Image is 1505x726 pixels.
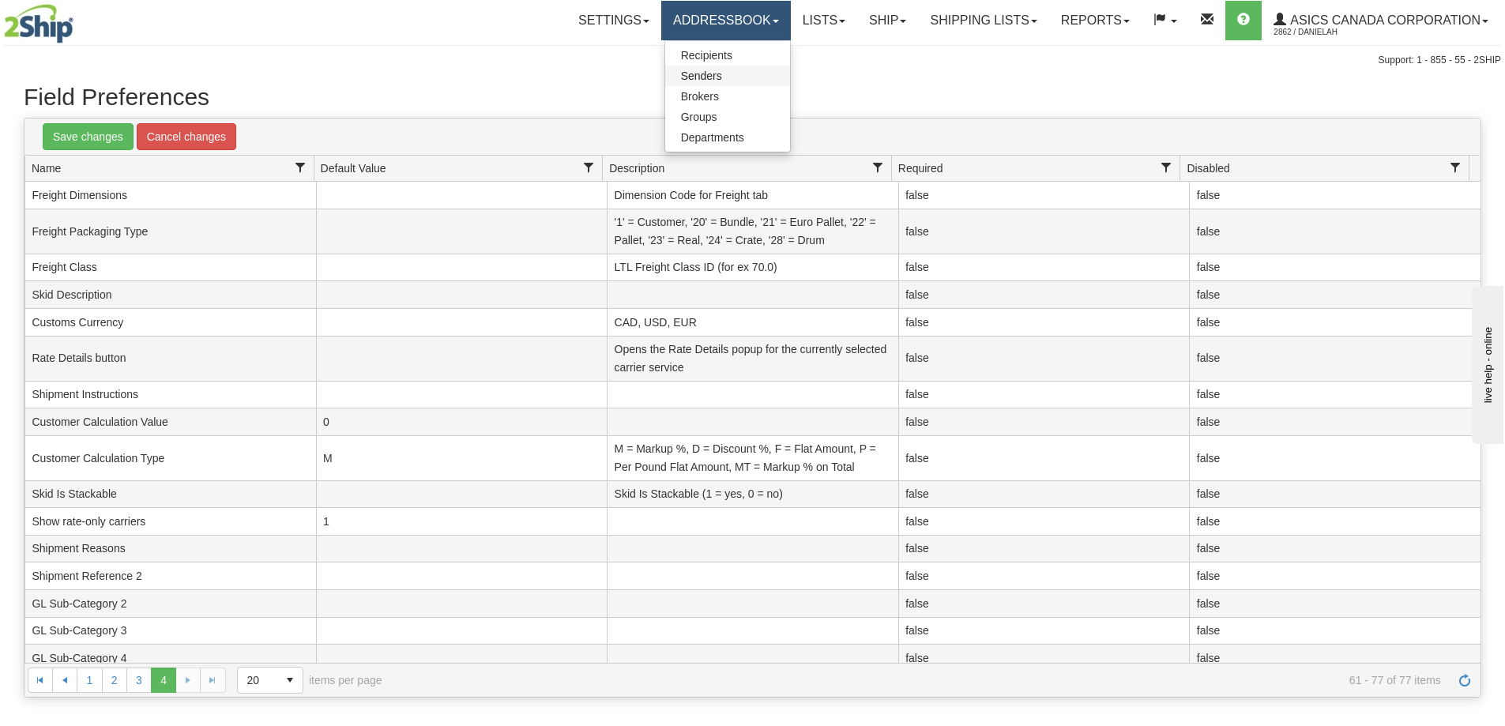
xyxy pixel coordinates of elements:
[918,1,1048,40] a: Shipping lists
[1189,436,1481,481] td: false
[1153,154,1180,181] a: Required filter column settings
[607,309,898,337] td: CAD, USD, EUR
[1189,182,1481,209] td: false
[898,562,1190,590] td: false
[661,1,791,40] a: Addressbook
[665,86,790,107] a: Brokers
[237,667,303,694] span: Page sizes drop down
[24,508,316,536] td: Show rate-only carriers
[24,618,316,645] td: GL Sub-Category 3
[1189,508,1481,536] td: false
[898,309,1190,337] td: false
[1189,281,1481,309] td: false
[102,668,127,693] a: 2
[24,84,1481,110] h1: Field Preferences
[665,127,790,148] a: Departments
[316,408,608,436] td: 0
[1189,337,1481,382] td: false
[609,160,664,176] span: Description
[24,408,316,436] td: Customer Calculation Value
[287,154,314,181] a: Name filter column settings
[24,645,316,672] td: GL Sub-Category 4
[126,668,152,693] a: 3
[681,90,719,103] span: Brokers
[607,209,898,254] td: '1' = Customer, '20' = Bundle, '21' = Euro Pallet, '22' = Pallet, '23' = Real, '24' = Crate, '28'...
[24,590,316,618] td: GL Sub-Category 2
[1189,382,1481,409] td: false
[898,481,1190,509] td: false
[316,436,608,481] td: M
[52,668,77,693] a: Go to the previous page
[247,672,268,688] span: 20
[1189,618,1481,645] td: false
[898,209,1190,254] td: false
[681,111,717,123] span: Groups
[1274,24,1392,40] span: 2862 / DanielaH
[1442,154,1469,181] a: Disabled filter column settings
[898,536,1190,563] td: false
[24,382,316,409] td: Shipment Instructions
[32,160,61,176] span: Name
[24,481,316,509] td: Skid Is Stackable
[321,160,386,176] span: Default Value
[277,668,303,693] span: select
[665,66,790,86] a: Senders
[77,668,102,693] a: 1
[43,123,134,150] a: Save changes
[24,254,316,282] td: Freight Class
[607,481,898,509] td: Skid Is Stackable (1 = yes, 0 = no)
[898,182,1190,209] td: false
[898,382,1190,409] td: false
[1189,481,1481,509] td: false
[898,408,1190,436] td: false
[575,154,602,181] a: Default Value filter column settings
[607,436,898,481] td: M = Markup %, D = Discount %, F = Flat Amount, P = Per Pound Flat Amount, MT = Markup % on Total
[1189,254,1481,282] td: false
[1189,209,1481,254] td: false
[1286,13,1481,27] span: ASICS CANADA CORPORATION
[1262,1,1500,40] a: ASICS CANADA CORPORATION 2862 / DanielaH
[4,54,1501,67] div: Support: 1 - 855 - 55 - 2SHIP
[898,508,1190,536] td: false
[665,107,790,127] a: Groups
[1189,562,1481,590] td: false
[681,70,722,82] span: Senders
[1189,645,1481,672] td: false
[4,4,73,43] img: logo2862.jpg
[24,536,316,563] td: Shipment Reasons
[24,281,316,309] td: Skid Description
[137,123,236,150] a: Cancel changes
[12,13,146,25] div: live help - online
[28,668,53,693] a: Go to the first page
[566,1,661,40] a: Settings
[1049,1,1142,40] a: Reports
[898,337,1190,382] td: false
[898,281,1190,309] td: false
[1189,408,1481,436] td: false
[864,154,891,181] a: Description filter column settings
[681,49,732,62] span: Recipients
[607,337,898,382] td: Opens the Rate Details popup for the currently selected carrier service
[404,674,1441,687] span: 61 - 77 of 77 items
[1469,282,1503,443] iframe: chat widget
[898,618,1190,645] td: false
[1189,590,1481,618] td: false
[898,436,1190,481] td: false
[24,209,316,254] td: Freight Packaging Type
[607,182,898,209] td: Dimension Code for Freight tab
[607,254,898,282] td: LTL Freight Class ID (for ex 70.0)
[24,337,316,382] td: Rate Details button
[24,309,316,337] td: Customs Currency
[898,590,1190,618] td: false
[1189,536,1481,563] td: false
[1189,309,1481,337] td: false
[681,131,744,144] span: Departments
[898,254,1190,282] td: false
[24,436,316,481] td: Customer Calculation Type
[857,1,918,40] a: Ship
[151,668,176,693] span: Page 4
[24,562,316,590] td: Shipment Reference 2
[237,667,382,694] span: items per page
[665,45,790,66] a: Recipients
[1452,668,1477,693] a: Refresh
